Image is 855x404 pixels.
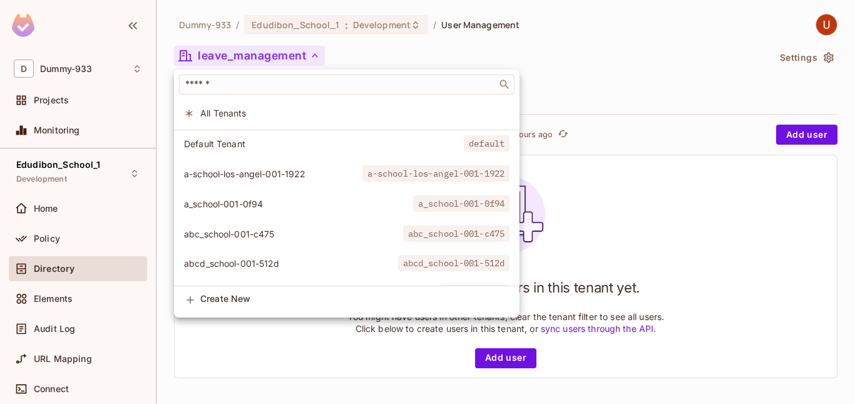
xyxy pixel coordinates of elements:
span: abc_school-001-c475 [184,228,403,240]
span: a-school-los-angel-001-1922 [184,168,362,180]
div: Show only users with a role in this tenant: Default Tenant [174,130,520,157]
div: Show only users with a role in this tenant: a-school-los-angel-001-1922 [174,160,520,187]
span: abc_school-001-c475 [403,225,510,242]
div: Show only users with a role in this tenant: a_school-001-0f94 [174,190,520,217]
div: Show only users with a role in this tenant: abc_school-001-c475 [174,220,520,247]
span: asfaschooldb [439,285,510,301]
span: default [464,135,509,152]
span: a-school-los-angel-001-1922 [362,165,510,182]
span: All Tenants [200,107,509,119]
span: abcd_school-001-512d [184,257,398,269]
span: a_school-001-0f94 [184,198,413,210]
span: a_school-001-0f94 [413,195,509,212]
div: Show only users with a role in this tenant: asfaschooldb [174,280,520,307]
span: Default Tenant [184,138,464,150]
span: Create New [200,294,509,304]
span: abcd_school-001-512d [398,255,510,271]
div: Show only users with a role in this tenant: abcd_school-001-512d [174,250,520,277]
